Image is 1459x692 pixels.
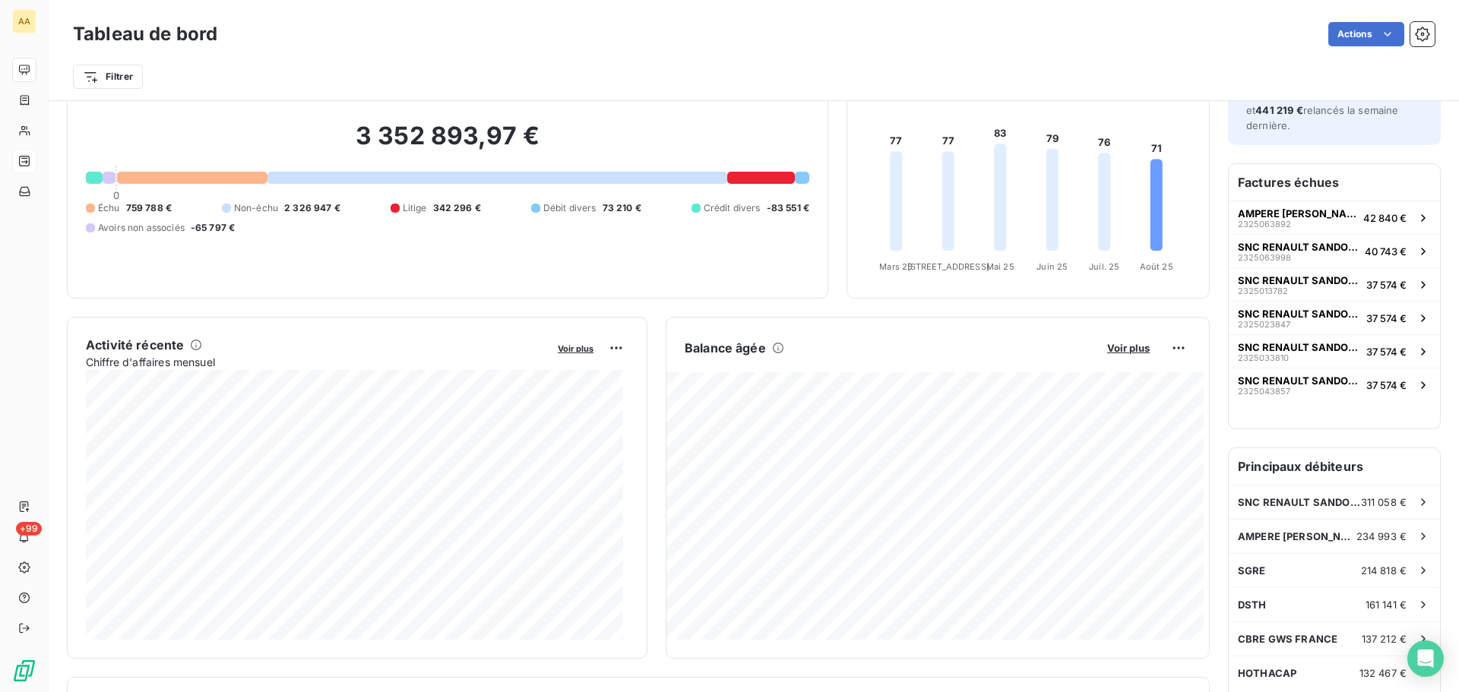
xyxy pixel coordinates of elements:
h6: Activité récente [86,336,184,354]
span: 234 993 € [1356,530,1407,542]
span: SNC RENAULT SANDOUVILLE [1238,241,1359,253]
span: HOTHACAP [1238,667,1296,679]
div: AA [12,9,36,33]
span: 2325063998 [1238,253,1291,262]
span: 2325013782 [1238,286,1288,295]
button: Voir plus [553,341,598,355]
span: DSTH [1238,599,1267,611]
span: SNC RENAULT SANDOUVILLE [1238,374,1360,387]
img: Logo LeanPay [12,659,36,683]
span: 2325043857 [1238,387,1290,396]
span: -65 797 € [191,221,235,235]
span: 40 743 € [1365,245,1407,258]
span: SNC RENAULT SANDOUVILLE [1238,496,1361,508]
span: Litige [403,201,427,215]
span: relances effectuées et relancés la semaine dernière. [1246,89,1399,131]
span: 132 467 € [1359,667,1407,679]
button: Actions [1328,22,1404,46]
tspan: Juil. 25 [1089,261,1119,272]
button: SNC RENAULT SANDOUVILLE232504385737 574 € [1229,368,1440,401]
span: SNC RENAULT SANDOUVILLE [1238,341,1360,353]
h2: 3 352 893,97 € [86,121,809,166]
span: 2325033810 [1238,353,1289,362]
span: Débit divers [543,201,597,215]
span: SGRE [1238,564,1266,577]
span: 37 574 € [1366,346,1407,358]
button: SNC RENAULT SANDOUVILLE232506399840 743 € [1229,234,1440,267]
tspan: [STREET_ADDRESS] [907,261,989,272]
span: Crédit divers [704,201,761,215]
span: 161 141 € [1366,599,1407,611]
span: 42 840 € [1363,212,1407,224]
span: 2325063892 [1238,220,1291,229]
tspan: Mai 25 [986,261,1014,272]
button: AMPERE [PERSON_NAME] SAS232506389242 840 € [1229,201,1440,234]
span: +99 [16,522,42,536]
h6: Factures échues [1229,164,1440,201]
h3: Tableau de bord [73,21,217,48]
button: Voir plus [1103,341,1154,355]
span: 759 788 € [126,201,172,215]
h6: Principaux débiteurs [1229,448,1440,485]
span: Échu [98,201,120,215]
span: Avoirs non associés [98,221,185,235]
span: 2 326 947 € [284,201,340,215]
tspan: Juin 25 [1036,261,1068,272]
span: 342 296 € [433,201,481,215]
span: 37 574 € [1366,379,1407,391]
button: SNC RENAULT SANDOUVILLE232501378237 574 € [1229,267,1440,301]
span: 73 210 € [603,201,641,215]
span: SNC RENAULT SANDOUVILLE [1238,274,1360,286]
button: SNC RENAULT SANDOUVILLE232503381037 574 € [1229,334,1440,368]
span: AMPERE [PERSON_NAME] SAS [1238,207,1357,220]
span: 0 [113,189,119,201]
span: -83 551 € [767,201,809,215]
tspan: Mars 25 [879,261,913,272]
span: 37 574 € [1366,312,1407,324]
span: 214 818 € [1361,564,1407,577]
tspan: Août 25 [1140,261,1173,272]
span: 137 212 € [1362,633,1407,645]
span: SNC RENAULT SANDOUVILLE [1238,308,1360,320]
span: Chiffre d'affaires mensuel [86,354,547,370]
span: Non-échu [234,201,278,215]
h6: Balance âgée [685,339,766,357]
span: Voir plus [1107,342,1150,354]
span: 311 058 € [1361,496,1407,508]
div: Open Intercom Messenger [1407,640,1444,677]
span: 2325023847 [1238,320,1290,329]
button: Filtrer [73,65,143,89]
span: 37 574 € [1366,279,1407,291]
button: SNC RENAULT SANDOUVILLE232502384737 574 € [1229,301,1440,334]
span: AMPERE [PERSON_NAME] SAS [1238,530,1356,542]
span: CBRE GWS FRANCE [1238,633,1337,645]
span: 441 219 € [1255,104,1302,116]
span: Voir plus [558,343,593,354]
